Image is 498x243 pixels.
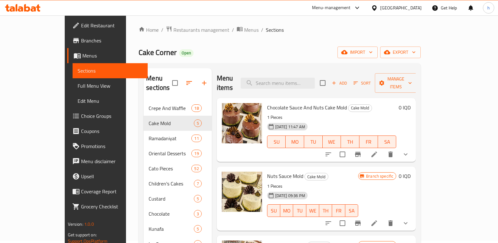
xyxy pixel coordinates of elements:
span: Add item [329,78,349,88]
span: MO [288,137,302,146]
span: 5 [194,226,201,232]
span: FR [362,137,375,146]
div: Custard5 [144,191,212,206]
span: 5 [194,120,201,126]
span: Sort sections [182,75,197,91]
a: Coverage Report [67,184,148,199]
a: Sections [73,63,148,78]
button: sort-choices [321,216,336,231]
span: Coverage Report [81,188,143,195]
div: Cake Mold5 [144,116,212,131]
a: Choice Groups [67,108,148,124]
span: 19 [192,151,201,157]
div: Cato Pieces [149,165,191,172]
p: 1 Pieces [267,113,397,121]
button: sort-choices [321,147,336,162]
div: items [194,195,202,202]
span: Coupons [81,127,143,135]
span: Chocolate [149,210,194,218]
a: Edit menu item [370,219,378,227]
button: MO [280,204,293,217]
div: items [194,119,202,127]
span: SU [270,206,278,215]
a: Menus [67,48,148,63]
span: Menus [82,52,143,59]
div: Custard [149,195,194,202]
li: / [232,26,234,34]
h2: Menu sections [146,74,172,92]
div: Cake Mold [149,119,194,127]
div: Ramadaniyat11 [144,131,212,146]
button: Branch-specific-item [350,216,365,231]
h6: 0 IQD [399,103,411,112]
span: 7 [194,181,201,187]
a: Promotions [67,139,148,154]
div: Kunafa5 [144,221,212,236]
a: Full Menu View [73,78,148,93]
button: WE [306,204,319,217]
span: MO [283,206,291,215]
h2: Menu items [217,74,233,92]
span: SA [380,137,394,146]
span: 5 [194,196,201,202]
a: Restaurants management [166,26,229,34]
a: Coupons [67,124,148,139]
h6: 0 IQD [399,172,411,180]
span: 11 [192,135,201,141]
a: Edit Menu [73,93,148,108]
span: Nuts Sauce Mold [267,171,303,181]
span: TU [307,137,320,146]
svg: Show Choices [402,219,409,227]
button: SA [378,135,397,148]
button: TH [341,135,359,148]
span: Grocery Checklist [81,203,143,210]
li: / [161,26,163,34]
span: TU [296,206,304,215]
span: 52 [192,166,201,172]
button: Add section [197,75,212,91]
button: Branch-specific-item [350,147,365,162]
li: / [261,26,263,34]
button: SU [267,135,286,148]
a: Branches [67,33,148,48]
a: Grocery Checklist [67,199,148,214]
span: Add [331,80,348,87]
span: Edit Menu [78,97,143,105]
button: show more [398,147,413,162]
span: Oriental Desserts [149,150,191,157]
span: Choice Groups [81,112,143,120]
span: Menus [244,26,259,34]
span: Upsell [81,173,143,180]
span: Promotions [81,142,143,150]
div: Children's Cakes7 [144,176,212,191]
span: TH [343,137,357,146]
span: Sort [353,80,371,87]
span: Open [179,50,194,56]
svg: Show Choices [402,151,409,158]
span: Chocolate Sauce And Nuts Cake Mold [267,103,347,112]
button: Manage items [375,73,417,93]
span: h [487,4,490,11]
span: WE [309,206,317,215]
span: Ramadaniyat [149,135,191,142]
div: items [194,210,202,218]
div: Cato Pieces52 [144,161,212,176]
button: SA [345,204,358,217]
span: Sections [266,26,284,34]
span: Children's Cakes [149,180,194,187]
span: Cake Mold [305,173,328,180]
span: Select section [316,76,329,90]
div: Oriental Desserts19 [144,146,212,161]
div: Menu-management [312,4,351,12]
span: Sort items [349,78,375,88]
button: delete [383,216,398,231]
span: Version: [68,220,83,228]
div: Crepe And Waffle [149,104,191,112]
button: SU [267,204,280,217]
span: Cake Mold [348,104,372,112]
span: 3 [194,211,201,217]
